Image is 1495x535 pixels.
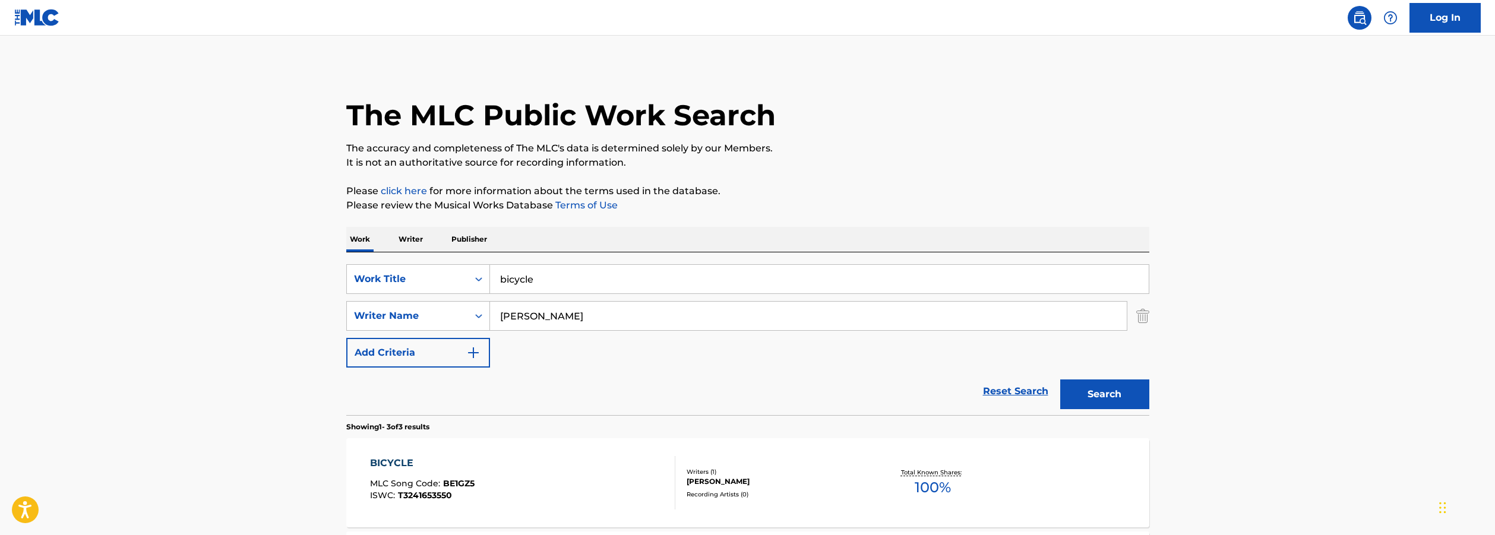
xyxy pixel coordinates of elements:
[370,478,443,489] span: MLC Song Code :
[901,468,965,477] p: Total Known Shares:
[354,309,461,323] div: Writer Name
[553,200,618,211] a: Terms of Use
[1436,478,1495,535] iframe: Chat Widget
[687,490,866,499] div: Recording Artists ( 0 )
[398,490,452,501] span: T3241653550
[346,227,374,252] p: Work
[346,338,490,368] button: Add Criteria
[1439,490,1446,525] div: Drag
[346,422,429,432] p: Showing 1 - 3 of 3 results
[977,378,1054,404] a: Reset Search
[346,438,1149,527] a: BICYCLEMLC Song Code:BE1GZ5ISWC:T3241653550Writers (1)[PERSON_NAME]Recording Artists (0)Total Kno...
[346,156,1149,170] p: It is not an authoritative source for recording information.
[466,346,481,360] img: 9d2ae6d4665cec9f34b9.svg
[448,227,491,252] p: Publisher
[687,467,866,476] div: Writers ( 1 )
[370,456,475,470] div: BICYCLE
[14,9,60,26] img: MLC Logo
[354,272,461,286] div: Work Title
[443,478,475,489] span: BE1GZ5
[1136,301,1149,331] img: Delete Criterion
[346,97,776,133] h1: The MLC Public Work Search
[1379,6,1402,30] div: Help
[346,198,1149,213] p: Please review the Musical Works Database
[1352,11,1367,25] img: search
[381,185,427,197] a: click here
[1383,11,1398,25] img: help
[687,476,866,487] div: [PERSON_NAME]
[915,477,951,498] span: 100 %
[346,141,1149,156] p: The accuracy and completeness of The MLC's data is determined solely by our Members.
[395,227,426,252] p: Writer
[370,490,398,501] span: ISWC :
[1348,6,1371,30] a: Public Search
[1060,379,1149,409] button: Search
[346,184,1149,198] p: Please for more information about the terms used in the database.
[1409,3,1481,33] a: Log In
[346,264,1149,415] form: Search Form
